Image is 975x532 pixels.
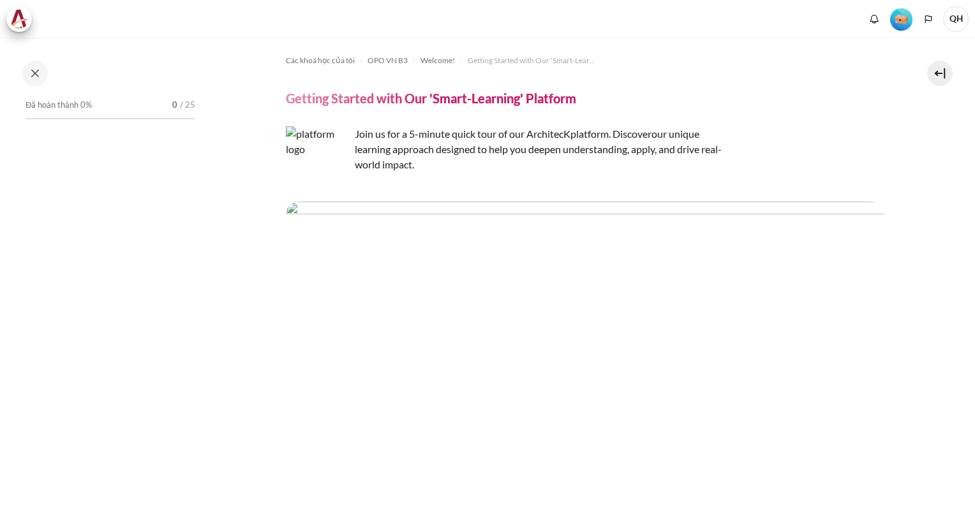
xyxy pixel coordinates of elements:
a: OPO VN B3 [368,53,408,68]
img: Architeck [10,10,28,29]
span: 0 [172,99,177,112]
div: Show notification window with no new notifications [865,10,884,29]
h4: Getting Started with Our 'Smart-Learning' Platform [286,90,576,107]
span: our unique learning approach designed to help you deepen understanding, apply, and drive real-wor... [355,128,722,170]
a: Welcome! [421,53,455,68]
span: / 25 [180,99,195,112]
img: platform logo [286,126,350,189]
a: Getting Started with Our 'Smart-Learning' Platform [468,53,595,68]
div: Level #1 [890,7,912,31]
span: Các khoá học của tôi [286,55,355,66]
span: Welcome! [421,55,455,66]
span: . [355,128,722,170]
a: Architeck Architeck [6,6,38,32]
img: Level #1 [890,8,912,31]
p: Join us for a 5-minute quick tour of our ArchitecK platform. Discover [286,126,733,172]
span: QH [943,6,969,32]
nav: Thanh điều hướng [286,50,884,71]
a: Các khoá học của tôi [286,53,355,68]
a: Thư mục người dùng [943,6,969,32]
button: Languages [919,10,938,29]
span: Đã hoàn thành 0% [26,99,92,112]
a: Level #1 [885,7,918,31]
span: Getting Started with Our 'Smart-Learning' Platform [468,55,595,66]
span: OPO VN B3 [368,55,408,66]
